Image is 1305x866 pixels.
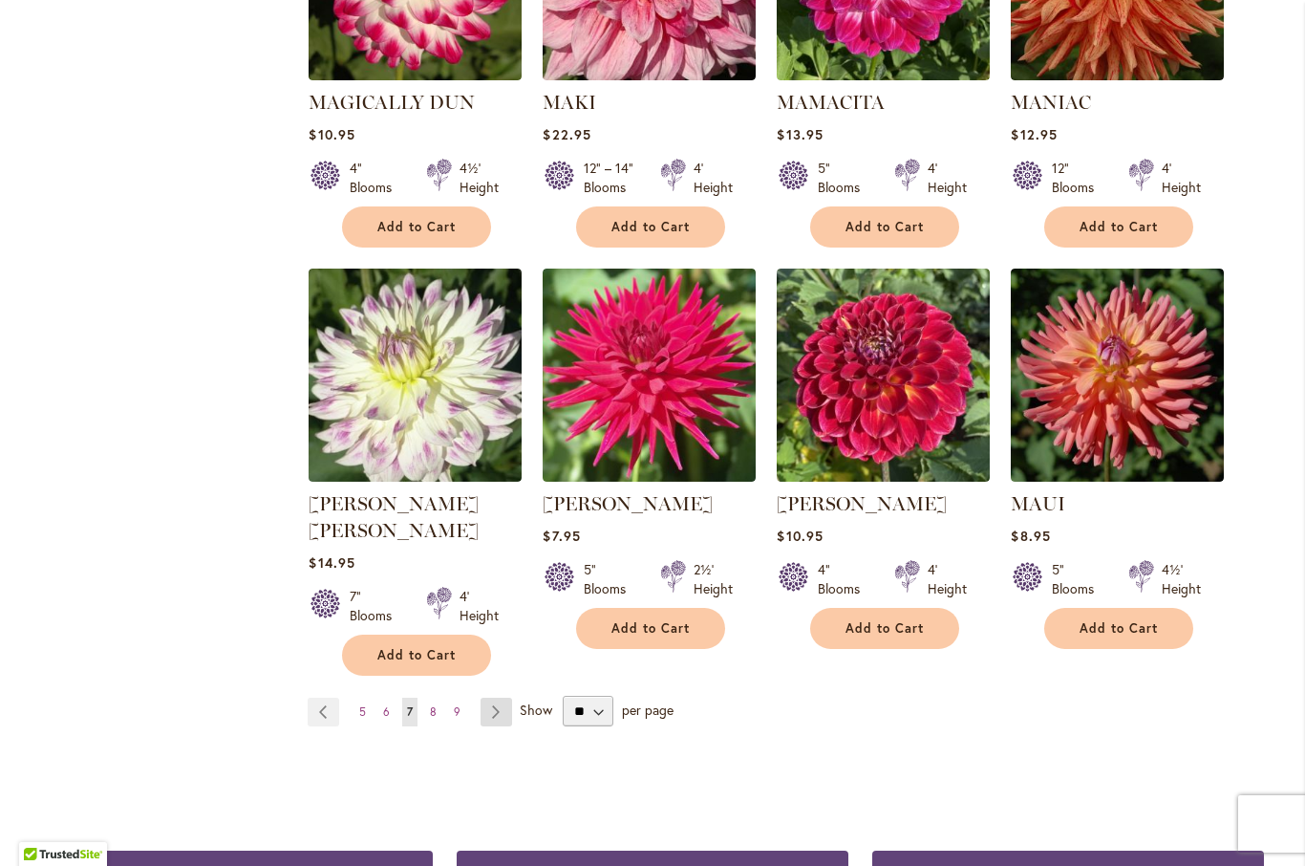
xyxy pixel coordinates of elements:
[14,798,68,852] iframe: Launch Accessibility Center
[818,560,871,598] div: 4" Blooms
[350,159,403,197] div: 4" Blooms
[584,560,637,598] div: 5" Blooms
[777,467,990,486] a: Matty Boo
[928,560,967,598] div: 4' Height
[377,219,456,235] span: Add to Cart
[342,635,491,676] button: Add to Cart
[777,269,990,482] img: Matty Boo
[694,159,733,197] div: 4' Height
[454,704,460,719] span: 9
[622,701,674,719] span: per page
[611,219,690,235] span: Add to Cart
[1080,219,1158,235] span: Add to Cart
[576,608,725,649] button: Add to Cart
[309,91,475,114] a: MAGICALLY DUN
[543,527,580,545] span: $7.95
[777,66,990,84] a: Mamacita
[543,91,596,114] a: MAKI
[777,125,823,143] span: $13.95
[845,219,924,235] span: Add to Cart
[1011,467,1224,486] a: MAUI
[777,492,947,515] a: [PERSON_NAME]
[928,159,967,197] div: 4' Height
[543,492,713,515] a: [PERSON_NAME]
[777,91,885,114] a: MAMACITA
[1080,620,1158,637] span: Add to Cart
[309,553,354,572] span: $14.95
[460,159,499,197] div: 4½' Height
[576,206,725,248] button: Add to Cart
[1044,608,1193,649] button: Add to Cart
[845,620,924,637] span: Add to Cart
[584,159,637,197] div: 12" – 14" Blooms
[425,698,441,726] a: 8
[543,125,590,143] span: $22.95
[430,704,437,719] span: 8
[543,66,756,84] a: MAKI
[1052,560,1105,598] div: 5" Blooms
[1011,492,1065,515] a: MAUI
[407,704,413,719] span: 7
[520,701,552,719] span: Show
[309,467,522,486] a: MARGARET ELLEN
[309,125,354,143] span: $10.95
[1011,269,1224,482] img: MAUI
[354,698,371,726] a: 5
[378,698,395,726] a: 6
[309,66,522,84] a: MAGICALLY DUN
[1162,560,1201,598] div: 4½' Height
[309,269,522,482] img: MARGARET ELLEN
[543,467,756,486] a: MATILDA HUSTON
[694,560,733,598] div: 2½' Height
[818,159,871,197] div: 5" Blooms
[449,698,465,726] a: 9
[1011,91,1091,114] a: MANIAC
[1011,125,1057,143] span: $12.95
[543,269,756,482] img: MATILDA HUSTON
[342,206,491,248] button: Add to Cart
[309,492,479,542] a: [PERSON_NAME] [PERSON_NAME]
[359,704,366,719] span: 5
[460,587,499,625] div: 4' Height
[1162,159,1201,197] div: 4' Height
[377,647,456,663] span: Add to Cart
[1011,527,1050,545] span: $8.95
[1011,66,1224,84] a: Maniac
[810,608,959,649] button: Add to Cart
[810,206,959,248] button: Add to Cart
[1052,159,1105,197] div: 12" Blooms
[1044,206,1193,248] button: Add to Cart
[611,620,690,637] span: Add to Cart
[777,527,823,545] span: $10.95
[383,704,390,719] span: 6
[350,587,403,625] div: 7" Blooms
